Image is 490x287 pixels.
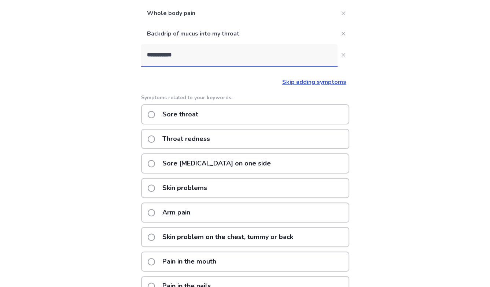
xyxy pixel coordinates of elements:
[158,228,298,246] p: Skin problem on the chest, tummy or back
[141,3,338,23] p: Whole body pain
[158,105,203,124] p: Sore throat
[338,49,349,61] button: Close
[141,23,338,44] p: Backdrip of mucus into my throat
[141,94,349,101] p: Symptoms related to your keywords:
[338,28,349,40] button: Close
[158,130,214,148] p: Throat redness
[338,7,349,19] button: Close
[141,44,338,66] input: Close
[158,252,221,271] p: Pain in the mouth
[158,179,211,197] p: Skin problems
[282,78,346,86] a: Skip adding symptoms
[158,154,275,173] p: Sore [MEDICAL_DATA] on one side
[158,203,195,222] p: Arm pain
